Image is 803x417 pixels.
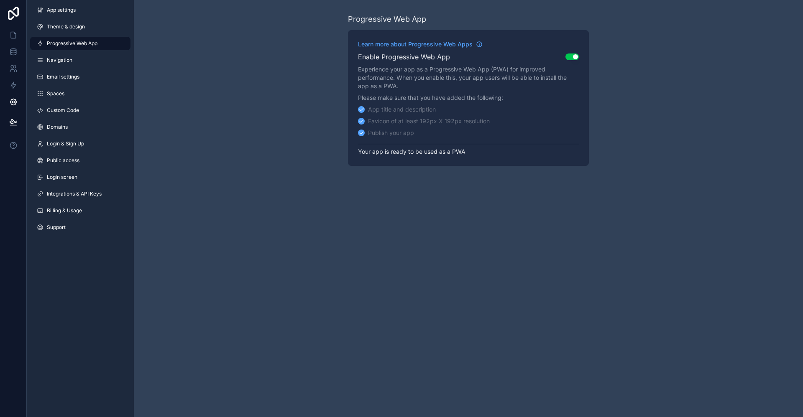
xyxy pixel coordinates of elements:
[368,117,490,125] div: Favicon of at least 192px X 192px resolution
[30,204,130,217] a: Billing & Usage
[358,65,579,90] p: Experience your app as a Progressive Web App (PWA) for improved performance. When you enable this...
[30,137,130,150] a: Login & Sign Up
[30,170,130,184] a: Login screen
[47,191,102,197] span: Integrations & API Keys
[358,40,473,48] span: Learn more about Progressive Web Apps
[30,20,130,33] a: Theme & design
[47,107,79,114] span: Custom Code
[47,207,82,214] span: Billing & Usage
[368,105,436,114] div: App title and description
[30,104,130,117] a: Custom Code
[47,7,76,13] span: App settings
[358,40,483,48] a: Learn more about Progressive Web Apps
[47,174,77,181] span: Login screen
[47,157,79,164] span: Public access
[358,144,579,156] p: Your app is ready to be used as a PWA
[47,90,64,97] span: Spaces
[348,13,426,25] div: Progressive Web App
[30,120,130,134] a: Domains
[30,37,130,50] a: Progressive Web App
[30,221,130,234] a: Support
[47,140,84,147] span: Login & Sign Up
[47,40,97,47] span: Progressive Web App
[358,94,579,102] p: Please make sure that you have added the following:
[30,3,130,17] a: App settings
[30,53,130,67] a: Navigation
[30,87,130,100] a: Spaces
[30,154,130,167] a: Public access
[47,224,66,231] span: Support
[30,70,130,84] a: Email settings
[30,187,130,201] a: Integrations & API Keys
[47,74,79,80] span: Email settings
[368,129,414,137] div: Publish your app
[47,23,85,30] span: Theme & design
[358,52,450,62] h2: Enable Progressive Web App
[47,57,72,64] span: Navigation
[47,124,68,130] span: Domains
